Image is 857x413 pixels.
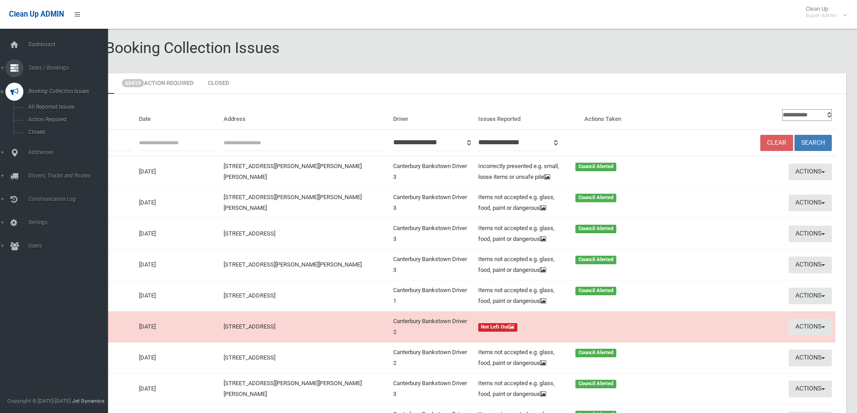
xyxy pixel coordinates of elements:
[220,249,390,280] td: [STREET_ADDRESS][PERSON_NAME][PERSON_NAME]
[473,254,570,275] div: Items not accepted e.g. glass, food, paint or dangerous
[478,223,662,244] a: Items not accepted e.g. glass, food, paint or dangerous Council Alerted
[26,149,115,155] span: Addresses
[581,105,666,129] th: Actions Taken
[201,73,236,94] a: Closed
[575,287,616,295] span: Council Alerted
[789,350,832,366] button: Actions
[135,218,220,249] td: [DATE]
[789,164,832,180] button: Actions
[26,219,115,226] span: Settings
[478,161,662,182] a: Incorrectly presented e.g. small, loose items or unsafe pile Council Alerted
[390,156,475,187] td: Canterbury Bankstown Driver 3
[26,116,107,123] span: Action Required
[789,319,832,335] button: Actions
[575,349,616,357] span: Council Alerted
[575,380,616,388] span: Council Alerted
[789,257,832,273] button: Actions
[26,104,107,110] span: All Reported Issues
[473,223,570,244] div: Items not accepted e.g. glass, food, paint or dangerous
[478,192,662,213] a: Items not accepted e.g. glass, food, paint or dangerous Council Alerted
[9,10,64,18] span: Clean Up ADMIN
[220,342,390,373] td: [STREET_ADDRESS]
[26,88,115,94] span: Booking Collection Issues
[135,311,220,342] td: [DATE]
[135,249,220,280] td: [DATE]
[806,12,837,19] small: Super Admin
[135,156,220,187] td: [DATE]
[135,105,220,129] th: Date
[789,381,832,397] button: Actions
[801,5,846,19] span: Clean Up
[473,285,570,306] div: Items not accepted e.g. glass, food, paint or dangerous
[390,105,475,129] th: Driver
[220,311,390,342] td: [STREET_ADDRESS]
[390,373,475,404] td: Canterbury Bankstown Driver 3
[135,280,220,311] td: [DATE]
[122,79,144,87] span: 65419
[390,311,475,342] td: Canterbury Bankstown Driver 2
[478,378,662,400] a: Items not accepted e.g. glass, food, paint or dangerous Council Alerted
[220,105,390,129] th: Address
[26,173,115,179] span: Drivers, Trucks and Routes
[390,249,475,280] td: Canterbury Bankstown Driver 3
[220,280,390,311] td: [STREET_ADDRESS]
[26,196,115,202] span: Communication Log
[220,187,390,218] td: [STREET_ADDRESS][PERSON_NAME][PERSON_NAME][PERSON_NAME]
[135,342,220,373] td: [DATE]
[220,373,390,404] td: [STREET_ADDRESS][PERSON_NAME][PERSON_NAME][PERSON_NAME]
[789,288,832,304] button: Actions
[390,342,475,373] td: Canterbury Bankstown Driver 2
[26,243,115,249] span: Users
[478,347,662,369] a: Items not accepted e.g. glass, food, paint or dangerous Council Alerted
[575,256,616,264] span: Council Alerted
[135,373,220,404] td: [DATE]
[478,321,662,332] a: Not Left Out
[794,135,832,151] button: Search
[789,195,832,211] button: Actions
[26,41,115,48] span: Dashboard
[390,280,475,311] td: Canterbury Bankstown Driver 1
[7,398,71,404] span: Copyright © [DATE]-[DATE]
[26,129,107,135] span: Closed
[575,163,616,171] span: Council Alerted
[115,73,200,94] a: 65419Action Required
[390,187,475,218] td: Canterbury Bankstown Driver 3
[478,285,662,306] a: Items not accepted e.g. glass, food, paint or dangerous Council Alerted
[220,218,390,249] td: [STREET_ADDRESS]
[473,347,570,369] div: Items not accepted e.g. glass, food, paint or dangerous
[760,135,793,151] a: Clear
[220,156,390,187] td: [STREET_ADDRESS][PERSON_NAME][PERSON_NAME][PERSON_NAME]
[135,187,220,218] td: [DATE]
[575,225,616,233] span: Council Alerted
[575,194,616,202] span: Council Alerted
[478,323,518,332] span: Not Left Out
[473,161,570,182] div: Incorrectly presented e.g. small, loose items or unsafe pile
[473,192,570,213] div: Items not accepted e.g. glass, food, paint or dangerous
[40,39,280,57] span: Reported Booking Collection Issues
[789,226,832,242] button: Actions
[390,218,475,249] td: Canterbury Bankstown Driver 3
[478,254,662,275] a: Items not accepted e.g. glass, food, paint or dangerous Council Alerted
[473,378,570,400] div: Items not accepted e.g. glass, food, paint or dangerous
[72,398,104,404] strong: Jet Dynamics
[26,65,115,71] span: Tasks / Bookings
[475,105,581,129] th: Issues Reported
